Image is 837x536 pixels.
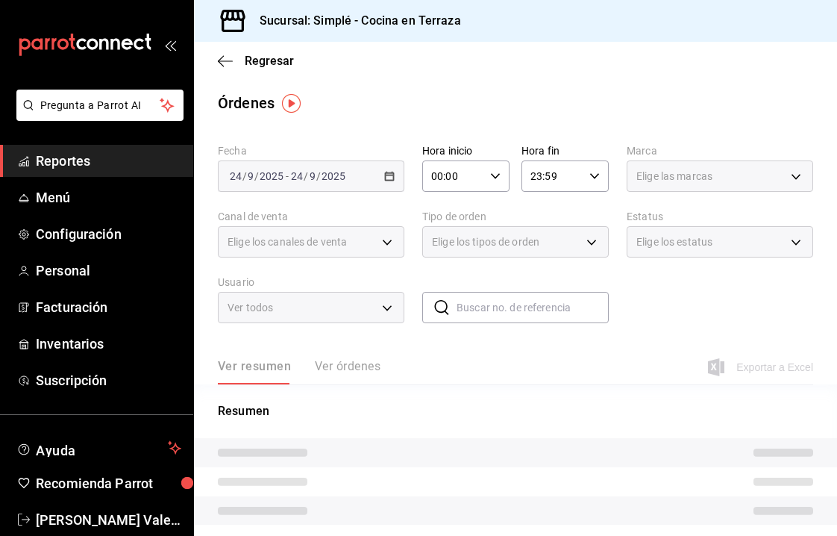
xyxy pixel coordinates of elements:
input: -- [229,170,242,182]
span: Regresar [245,54,294,68]
a: Pregunta a Parrot AI [10,108,184,124]
h3: Sucursal: Simplé - Cocina en Terraza [248,12,461,30]
span: Elige los tipos de orden [432,234,539,249]
button: open_drawer_menu [164,39,176,51]
span: Menú [36,187,181,208]
label: Tipo de orden [422,211,609,222]
label: Estatus [627,211,813,222]
span: Suscripción [36,370,181,390]
span: Facturación [36,297,181,317]
span: Ayuda [36,439,162,457]
input: -- [309,170,316,182]
span: / [304,170,308,182]
button: Pregunta a Parrot AI [16,90,184,121]
input: -- [247,170,254,182]
span: / [254,170,259,182]
input: -- [290,170,304,182]
span: / [316,170,321,182]
span: - [286,170,289,182]
span: Elige los canales de venta [228,234,347,249]
span: Elige las marcas [636,169,712,184]
p: Resumen [218,402,813,420]
input: ---- [321,170,346,182]
label: Hora fin [521,146,609,156]
div: navigation tabs [218,359,380,384]
input: Buscar no. de referencia [457,293,609,322]
label: Hora inicio [422,146,510,156]
label: Usuario [218,277,404,287]
span: Personal [36,261,181,281]
span: Pregunta a Parrot AI [40,98,160,113]
button: Regresar [218,54,294,68]
div: Órdenes [218,92,275,114]
span: [PERSON_NAME] Valencia [PERSON_NAME] [36,510,181,530]
input: ---- [259,170,284,182]
span: Reportes [36,151,181,171]
span: Elige los estatus [636,234,712,249]
span: Recomienda Parrot [36,473,181,493]
span: Inventarios [36,334,181,354]
label: Marca [627,146,813,156]
label: Fecha [218,146,404,156]
label: Canal de venta [218,211,404,222]
span: Configuración [36,224,181,244]
img: Tooltip marker [282,94,301,113]
span: Ver todos [228,300,377,316]
span: / [242,170,247,182]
